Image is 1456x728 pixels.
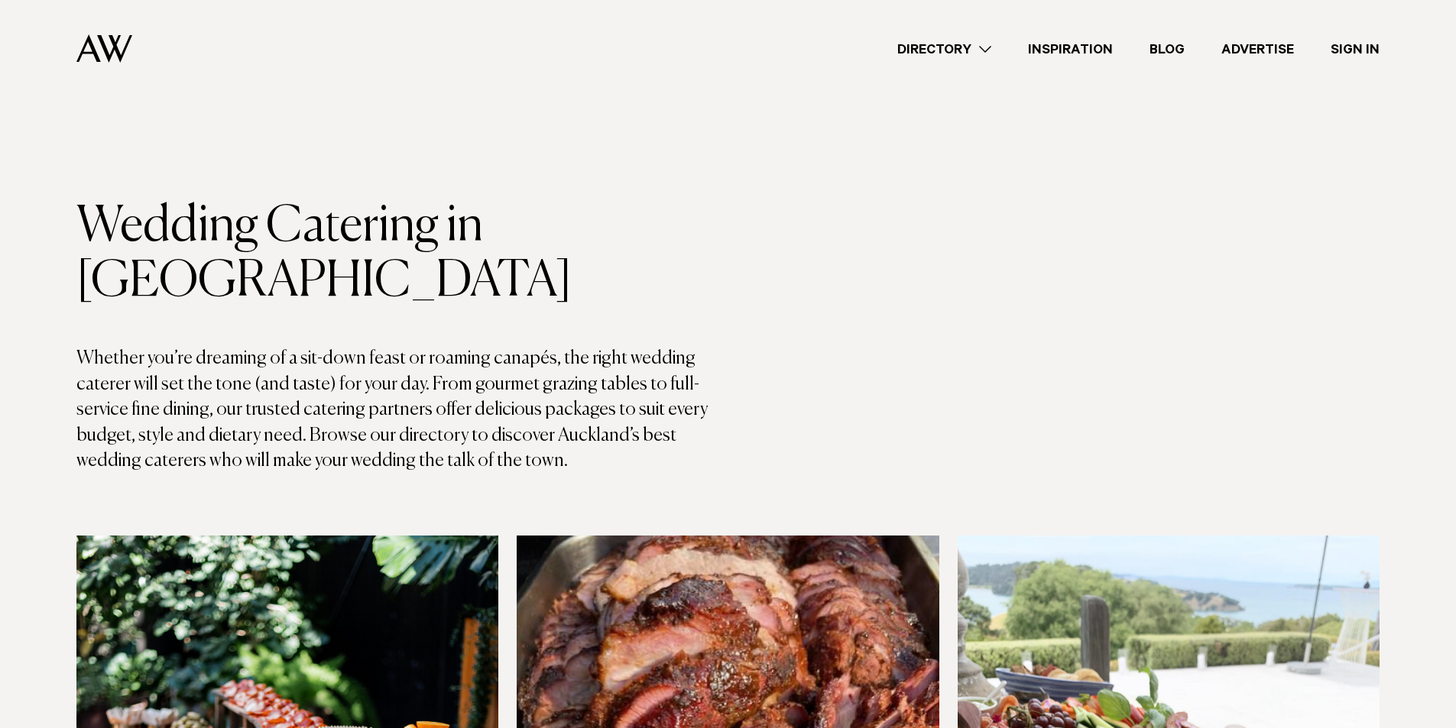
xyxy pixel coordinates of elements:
[1203,39,1312,60] a: Advertise
[1131,39,1203,60] a: Blog
[1010,39,1131,60] a: Inspiration
[76,34,132,63] img: Auckland Weddings Logo
[76,346,728,474] p: Whether you’re dreaming of a sit-down feast or roaming canapés, the right wedding caterer will se...
[1312,39,1398,60] a: Sign In
[76,199,728,309] h1: Wedding Catering in [GEOGRAPHIC_DATA]
[879,39,1010,60] a: Directory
